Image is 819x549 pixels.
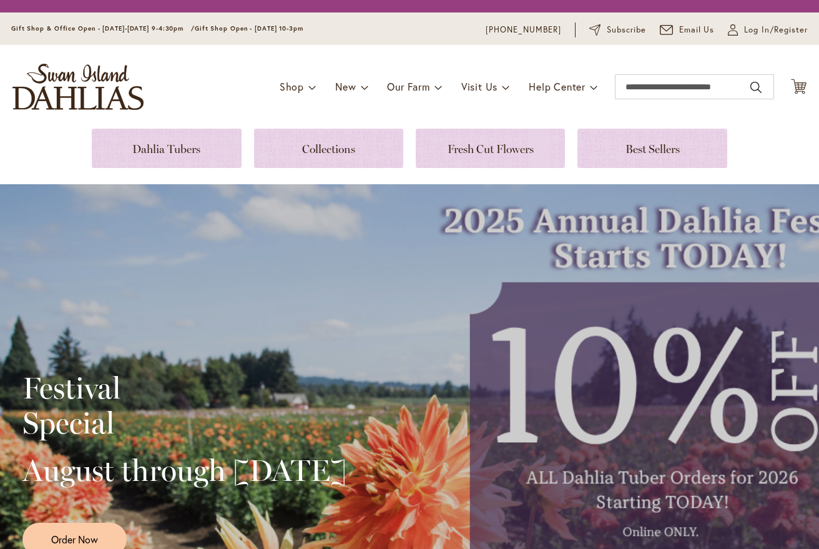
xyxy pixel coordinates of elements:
a: Subscribe [589,24,646,36]
span: Gift Shop Open - [DATE] 10-3pm [195,24,303,32]
span: Gift Shop & Office Open - [DATE]-[DATE] 9-4:30pm / [11,24,195,32]
a: Log In/Register [728,24,808,36]
a: Email Us [660,24,715,36]
span: Log In/Register [744,24,808,36]
span: Email Us [679,24,715,36]
span: Visit Us [461,80,498,93]
span: New [335,80,356,93]
button: Search [750,77,762,97]
h2: Festival Special [22,370,346,440]
a: store logo [12,64,144,110]
h2: August through [DATE] [22,453,346,488]
span: Shop [280,80,304,93]
span: Help Center [529,80,586,93]
span: Order Now [51,532,98,547]
a: [PHONE_NUMBER] [486,24,561,36]
span: Subscribe [607,24,646,36]
span: Our Farm [387,80,429,93]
